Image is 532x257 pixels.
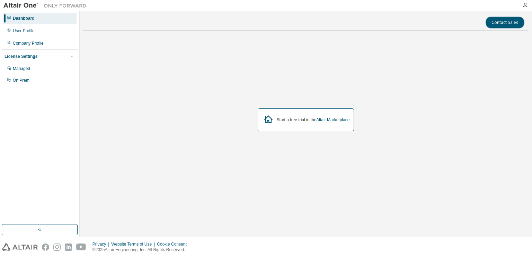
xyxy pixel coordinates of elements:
[316,117,349,122] a: Altair Marketplace
[53,243,61,251] img: instagram.svg
[277,117,350,123] div: Start a free trial in the
[65,243,72,251] img: linkedin.svg
[157,241,190,247] div: Cookie Consent
[42,243,49,251] img: facebook.svg
[13,16,35,21] div: Dashboard
[13,78,29,83] div: On Prem
[2,243,38,251] img: altair_logo.svg
[76,243,86,251] img: youtube.svg
[92,247,191,253] p: © 2025 Altair Engineering, Inc. All Rights Reserved.
[92,241,111,247] div: Privacy
[13,66,30,71] div: Managed
[5,54,37,59] div: License Settings
[13,41,44,46] div: Company Profile
[3,2,90,9] img: Altair One
[13,28,35,34] div: User Profile
[111,241,157,247] div: Website Terms of Use
[486,17,524,28] button: Contact Sales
